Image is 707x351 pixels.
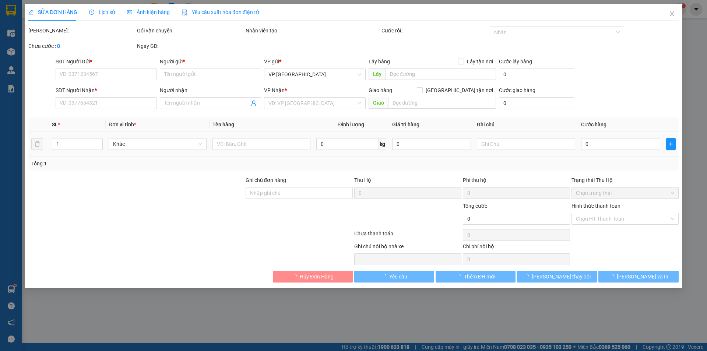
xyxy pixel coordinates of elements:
input: Dọc đường [388,97,496,109]
span: picture [127,10,132,15]
span: SỬA ĐƠN HÀNG [28,9,77,15]
span: Thu Hộ [354,177,371,183]
div: Gói vận chuyển: [137,27,244,35]
span: Định lượng [338,122,365,127]
span: Lịch sử [89,9,115,15]
div: VP gửi [264,57,366,66]
span: ↔ [GEOGRAPHIC_DATA] [23,37,81,55]
img: icon [182,10,187,15]
span: Hủy Đơn Hàng [300,273,334,281]
span: Giao hàng [369,87,392,93]
label: Hình thức thanh toán [571,203,620,209]
span: [GEOGRAPHIC_DATA] tận nơi [423,86,496,94]
span: [PERSON_NAME] thay đổi [532,273,591,281]
span: close [669,11,675,17]
div: Ghi chú nội bộ nhà xe [354,242,461,253]
button: [PERSON_NAME] thay đổi [517,271,597,282]
span: Thêm ĐH mới [464,273,495,281]
span: Giao [369,97,388,109]
label: Ghi chú đơn hàng [246,177,286,183]
th: Ghi chú [474,117,578,132]
div: Ngày GD: [137,42,244,50]
strong: CHUYỂN PHÁT NHANH HK BUSLINES [27,6,77,30]
span: Cước hàng [581,122,606,127]
span: user-add [251,100,257,106]
span: loading [381,274,389,279]
div: Chi phí nội bộ [463,242,570,253]
span: VP Nhận [264,87,285,93]
input: Cước giao hàng [499,97,574,109]
button: Yêu cầu [354,271,434,282]
div: Cước rồi : [381,27,489,35]
div: Tổng: 1 [31,159,273,168]
span: Lấy [369,68,386,80]
span: edit [28,10,34,15]
span: SAPA, LÀO CAI ↔ [GEOGRAPHIC_DATA] [23,31,81,55]
span: plus [666,141,675,147]
img: logo [4,25,19,61]
button: Hủy Đơn Hàng [273,271,353,282]
input: VD: Bàn, Ghế [212,138,310,150]
button: Thêm ĐH mới [436,271,516,282]
div: Người gửi [160,57,261,66]
span: Yêu cầu xuất hóa đơn điện tử [182,9,259,15]
div: [PERSON_NAME]: [28,27,136,35]
span: clock-circle [89,10,94,15]
span: Tổng cước [463,203,487,209]
button: Close [662,4,682,24]
div: Trạng thái Thu Hộ [571,176,679,184]
span: Lấy hàng [369,59,390,64]
span: SL [52,122,58,127]
span: Yêu cầu [389,273,407,281]
span: loading [524,274,532,279]
div: Người nhận [160,86,261,94]
label: Cước lấy hàng [499,59,532,64]
div: SĐT Người Gửi [56,57,157,66]
span: VP Đà Nẵng [269,69,361,80]
input: Cước lấy hàng [499,69,574,80]
span: [PERSON_NAME] và In [617,273,668,281]
span: kg [379,138,386,150]
button: plus [666,138,676,150]
input: Ghi Chú [477,138,575,150]
span: Ảnh kiện hàng [127,9,170,15]
span: Đơn vị tính [109,122,136,127]
span: Chọn trạng thái [576,187,674,199]
b: 0 [57,43,60,49]
input: Ghi chú đơn hàng [246,187,353,199]
span: loading [292,274,300,279]
span: Lấy tận nơi [464,57,496,66]
input: Dọc đường [386,68,496,80]
span: VPDN1309250127 [85,45,138,53]
button: delete [31,138,43,150]
span: ↔ [GEOGRAPHIC_DATA] [25,43,81,55]
div: Nhân viên tạo: [246,27,380,35]
span: Tên hàng [212,122,234,127]
div: Phí thu hộ [463,176,570,187]
span: Khác [113,138,202,150]
div: SĐT Người Nhận [56,86,157,94]
label: Cước giao hàng [499,87,535,93]
div: Chưa thanh toán [353,229,462,242]
span: loading [609,274,617,279]
span: Giá trị hàng [392,122,419,127]
button: [PERSON_NAME] và In [599,271,679,282]
div: Chưa cước : [28,42,136,50]
span: loading [456,274,464,279]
